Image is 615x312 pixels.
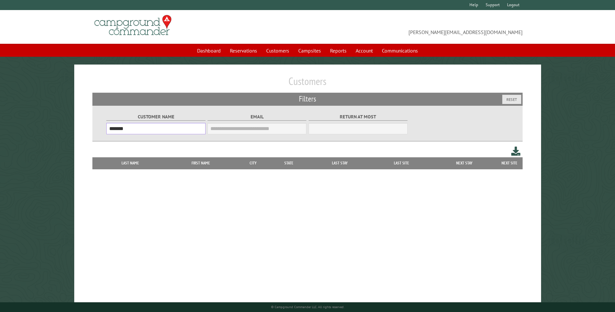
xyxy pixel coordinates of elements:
[262,44,293,57] a: Customers
[309,113,408,121] label: Return at most
[309,157,371,169] th: Last Stay
[326,44,350,57] a: Reports
[92,13,173,38] img: Campground Commander
[165,157,237,169] th: First Name
[378,44,422,57] a: Communications
[96,157,165,169] th: Last Name
[237,157,269,169] th: City
[92,93,522,105] h2: Filters
[271,305,344,309] small: © Campground Commander LLC. All rights reserved.
[371,157,432,169] th: Last Site
[193,44,225,57] a: Dashboard
[432,157,497,169] th: Next Stay
[352,44,377,57] a: Account
[106,113,205,121] label: Customer Name
[226,44,261,57] a: Reservations
[511,145,521,157] a: Download this customer list (.csv)
[497,157,523,169] th: Next Site
[294,44,325,57] a: Campsites
[269,157,309,169] th: State
[207,113,306,121] label: Email
[92,75,522,93] h1: Customers
[308,18,523,36] span: [PERSON_NAME][EMAIL_ADDRESS][DOMAIN_NAME]
[502,95,521,104] button: Reset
